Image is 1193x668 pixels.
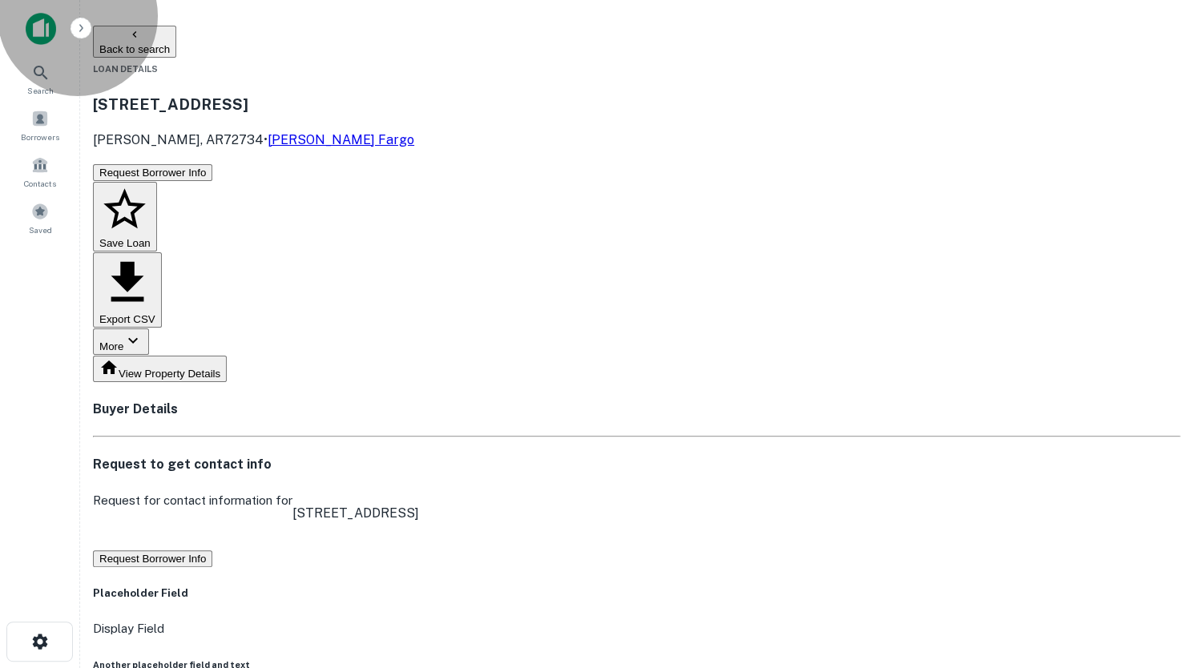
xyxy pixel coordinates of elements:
[5,103,75,147] a: Borrowers
[93,26,176,58] button: Back to search
[5,57,75,100] a: Search
[93,400,1180,419] h4: Buyer Details
[93,619,455,638] p: Display Field
[1113,540,1193,617] iframe: Chat Widget
[93,356,227,382] button: View Property Details
[93,131,414,150] p: [PERSON_NAME], AR72734 •
[268,132,414,147] a: [PERSON_NAME] Fargo
[26,13,56,45] img: capitalize-icon.png
[93,93,414,115] h3: [STREET_ADDRESS]
[93,64,158,74] span: Loan Details
[5,196,75,239] a: Saved
[93,164,212,181] button: Request Borrower Info
[292,504,419,523] p: [STREET_ADDRESS]
[27,84,54,97] span: Search
[29,223,52,236] span: Saved
[24,177,56,190] span: Contacts
[93,550,212,567] button: Request Borrower Info
[21,131,59,143] span: Borrowers
[93,182,157,252] button: Save Loan
[93,586,455,602] h5: Placeholder Field
[93,491,292,536] p: Request for contact information for
[93,328,149,355] button: More
[93,455,1180,474] h4: Request to get contact info
[5,150,75,193] a: Contacts
[93,252,162,328] button: Export CSV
